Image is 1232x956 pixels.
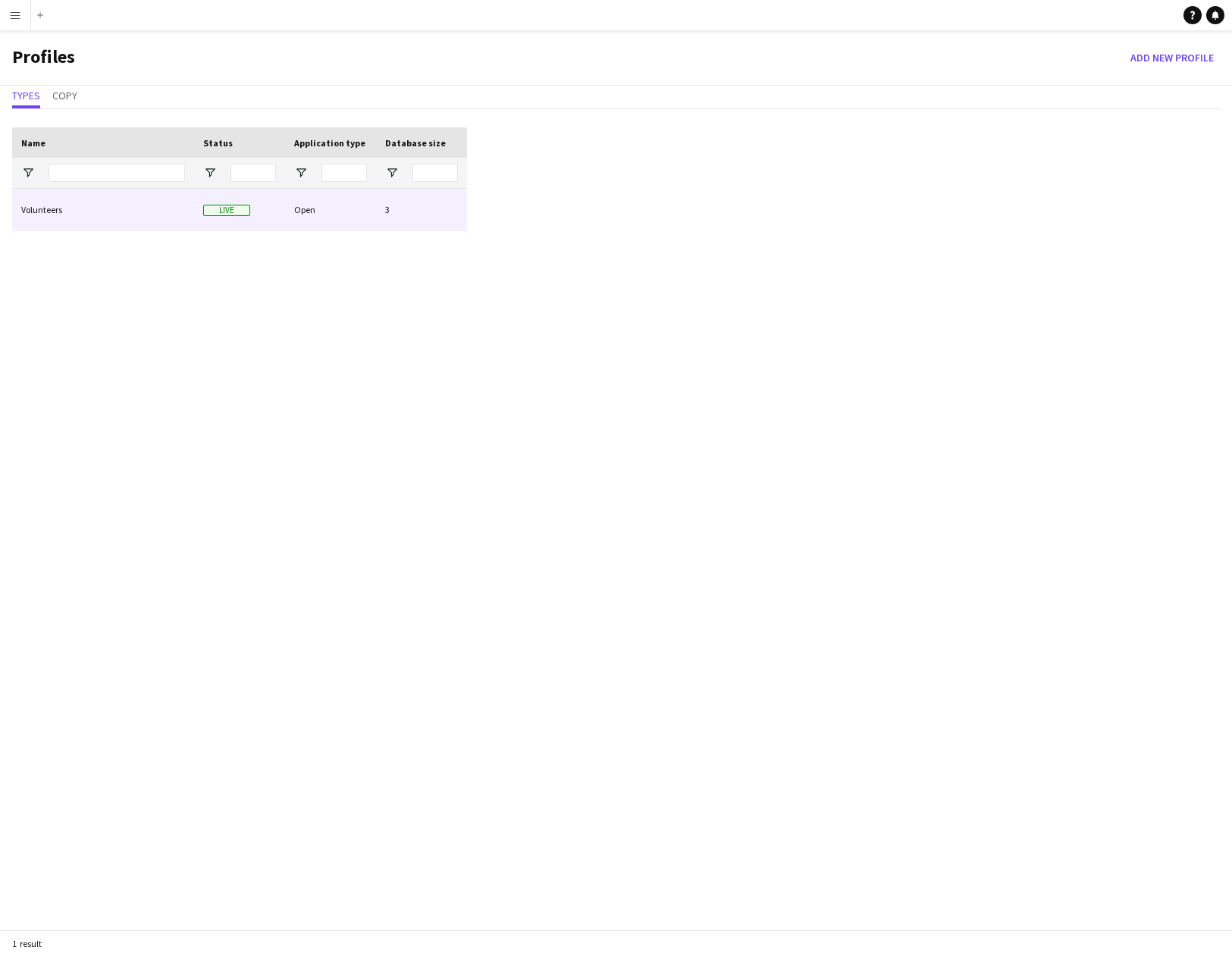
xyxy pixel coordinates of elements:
button: Open Filter Menu [294,166,308,180]
div: 3 [376,189,467,230]
div: Volunteers [12,189,194,230]
span: Database size [385,137,446,149]
span: Name [21,137,45,149]
span: Types [12,90,40,101]
input: Status Filter Input [230,164,276,182]
input: Database size Filter Input [412,164,458,182]
button: Open Filter Menu [21,166,35,180]
h1: Profiles [12,45,75,70]
span: Copy [52,90,77,101]
button: Open Filter Menu [203,166,217,180]
span: Application type [294,137,365,149]
button: Add new Profile [1124,45,1220,70]
span: Live [203,205,250,216]
span: Status [203,137,233,149]
div: Open [285,189,376,230]
input: Name Filter Input [49,164,185,182]
input: Application type Filter Input [321,164,367,182]
button: Open Filter Menu [385,166,399,180]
